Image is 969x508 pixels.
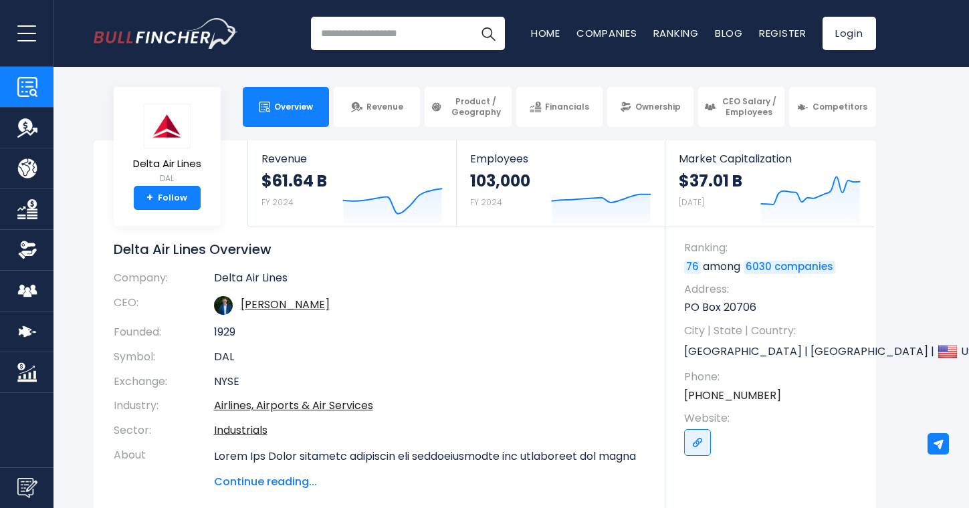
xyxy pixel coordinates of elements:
span: Ownership [635,102,681,112]
p: among [684,259,863,274]
h1: Delta Air Lines Overview [114,241,645,258]
a: Product / Geography [425,87,511,127]
p: PO Box 20706 [684,300,863,315]
a: 76 [684,261,701,274]
span: Competitors [813,102,867,112]
a: 6030 companies [744,261,835,274]
th: About [114,443,214,490]
td: NYSE [214,370,645,394]
a: ceo [241,297,330,312]
a: Market Capitalization $37.01 B [DATE] [665,140,874,227]
a: Competitors [789,87,875,127]
a: Overview [243,87,329,127]
span: Website: [684,411,863,426]
span: Overview [274,102,313,112]
span: City | State | Country: [684,324,863,338]
img: Bullfincher logo [94,18,238,49]
a: Delta Air Lines DAL [132,103,202,186]
a: Airlines, Airports & Air Services [214,398,373,413]
small: FY 2024 [261,197,294,208]
a: [PHONE_NUMBER] [684,388,781,403]
td: DAL [214,345,645,370]
a: Login [823,17,876,50]
strong: $37.01 B [679,170,742,191]
button: Search [471,17,505,50]
small: DAL [133,172,201,184]
td: 1929 [214,320,645,345]
span: Revenue [261,152,443,165]
span: Address: [684,282,863,297]
a: Home [531,26,560,40]
span: Ranking: [684,241,863,255]
th: Founded: [114,320,214,345]
a: Companies [576,26,637,40]
a: Financials [516,87,603,127]
a: Ranking [653,26,699,40]
strong: $61.64 B [261,170,327,191]
span: CEO Salary / Employees [720,96,778,117]
th: Sector: [114,418,214,443]
a: +Follow [134,186,201,210]
a: Blog [715,26,743,40]
a: Revenue $61.64 B FY 2024 [248,140,456,227]
span: Continue reading... [214,474,645,490]
strong: 103,000 [470,170,530,191]
img: Ownership [17,240,37,260]
th: Exchange: [114,370,214,394]
p: [GEOGRAPHIC_DATA] | [GEOGRAPHIC_DATA] | US [684,342,863,362]
a: Ownership [607,87,693,127]
small: FY 2024 [470,197,502,208]
a: Register [759,26,806,40]
span: Market Capitalization [679,152,861,165]
td: Delta Air Lines [214,271,645,291]
a: Industrials [214,422,267,438]
small: [DATE] [679,197,704,208]
th: Company: [114,271,214,291]
span: Delta Air Lines [133,158,201,170]
a: Go to homepage [94,18,237,49]
a: Revenue [334,87,420,127]
strong: + [146,192,153,204]
a: CEO Salary / Employees [698,87,784,127]
a: Go to link [684,429,711,456]
a: Employees 103,000 FY 2024 [457,140,665,227]
img: edward-h-bastian.jpg [214,296,233,315]
th: Symbol: [114,345,214,370]
span: Employees [470,152,651,165]
span: Financials [545,102,589,112]
th: CEO: [114,291,214,320]
span: Revenue [366,102,403,112]
span: Phone: [684,370,863,384]
span: Product / Geography [446,96,505,117]
th: Industry: [114,394,214,418]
